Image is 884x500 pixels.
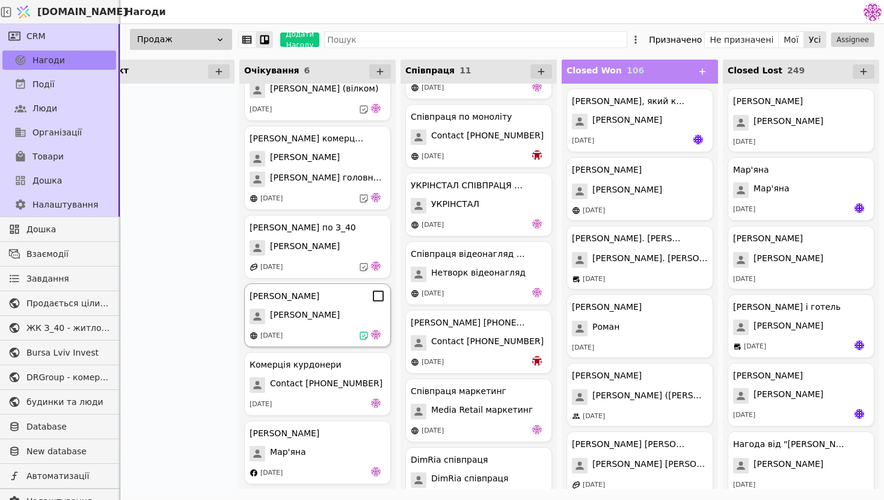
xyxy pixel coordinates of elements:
div: Мар'яна [733,164,769,176]
div: Призначено [649,31,702,48]
img: Logo [14,1,32,23]
span: [PERSON_NAME] [754,388,823,404]
div: [PERSON_NAME] і готель[PERSON_NAME][DATE]Яр [728,294,874,358]
div: [PERSON_NAME] [250,290,319,303]
a: DRGroup - комерційна нерухоомість [2,368,116,387]
span: [PERSON_NAME] (вілком) [270,82,378,98]
div: [DATE] [250,400,272,410]
div: Мар'янаМар'яна[DATE]Яр [728,157,874,221]
div: [PERSON_NAME]. [PERSON_NAME] ([PERSON_NAME]) [572,232,686,245]
div: [DATE] [422,83,444,93]
div: Продаж [130,29,232,50]
img: online-store.svg [250,332,258,340]
div: Нагода від "[PERSON_NAME]" [733,438,847,451]
div: [PERSON_NAME] [733,232,803,245]
span: 11 [459,66,471,75]
a: Взаємодії [2,244,116,264]
div: [DATE] [733,205,755,215]
img: online-store.svg [411,221,419,229]
button: Мої [779,31,804,48]
a: [DOMAIN_NAME] [12,1,120,23]
a: Дошка [2,171,116,190]
img: Яр [855,203,864,213]
div: [PERSON_NAME] [572,301,642,313]
img: de [532,219,542,229]
span: Товари [32,150,64,163]
img: de [371,398,381,408]
div: УКРІНСТАЛ СПІВПРАЦЯ ([GEOGRAPHIC_DATA])УКРІНСТАЛ[DATE]de [405,173,552,236]
div: [DATE] [422,357,444,368]
img: online-store.svg [411,289,419,298]
h2: Нагоди [120,5,166,19]
div: [PERSON_NAME], який купив в [GEOGRAPHIC_DATA] [572,95,686,108]
span: Bursa Lviv Invest [26,347,110,359]
div: Співпраця відеонагляд курдонери [411,248,525,261]
a: Люди [2,99,116,118]
button: Усі [804,31,826,48]
div: [DATE] [572,343,594,353]
span: будинки та люди [26,396,110,409]
div: [PERSON_NAME] [572,369,642,382]
div: Співпраця відеонагляд курдонериНетворк відеонагляд[DATE]de [405,241,552,305]
span: [PERSON_NAME] [592,114,662,129]
span: Contact [PHONE_NUMBER] [431,335,544,351]
img: de [532,82,542,91]
span: Роман [592,321,619,336]
span: [PERSON_NAME] головний номер [270,171,385,187]
span: Взаємодії [26,248,110,261]
img: online-store.svg [250,194,258,203]
div: [DATE] [744,342,766,352]
input: Пошук [324,31,627,48]
span: Contact [PHONE_NUMBER] [270,377,382,393]
div: [DATE] [260,262,283,273]
img: de [532,425,542,434]
div: [PERSON_NAME] по З_40[PERSON_NAME][DATE]de [244,215,391,279]
a: Продається цілий будинок [PERSON_NAME] нерухомість [2,294,116,313]
div: [DATE] [733,410,755,421]
span: Автоматизації [26,470,110,483]
div: DimRia співпраця [411,454,488,466]
img: facebook.svg [250,469,258,477]
div: Співпраця по моноліту [411,111,512,123]
span: CRM [26,30,46,43]
div: [PERSON_NAME][PERSON_NAME][DATE]Яр [728,363,874,427]
div: [PERSON_NAME][PERSON_NAME] ([PERSON_NAME])[DATE] [566,363,713,427]
span: Нагоди [32,54,65,67]
img: bo [532,356,542,366]
div: [DATE] [733,274,755,285]
div: [PERSON_NAME]. [PERSON_NAME] ([PERSON_NAME])[PERSON_NAME]. [PERSON_NAME] ([PERSON_NAME])[DATE] [566,226,713,289]
div: [DATE] [583,480,605,490]
div: [DATE] [572,136,594,146]
div: Співпраця по монолітуContact [PHONE_NUMBER][DATE]bo [405,104,552,168]
div: [DATE] [260,468,283,478]
div: [DATE] [422,289,444,299]
div: [DATE] [260,194,283,204]
span: [PERSON_NAME] [270,309,340,324]
a: Автоматизації [2,466,116,486]
img: de [371,467,381,477]
span: [PERSON_NAME] [754,252,823,268]
a: Товари [2,147,116,166]
div: [PERSON_NAME][PERSON_NAME][DATE] [728,226,874,289]
div: [PERSON_NAME] комерція Курдонери [250,132,364,145]
div: [PERSON_NAME] [572,164,642,176]
img: online-store.svg [572,206,580,215]
div: [PERSON_NAME] [PHONE_NUMBER]Contact [PHONE_NUMBER][DATE]bo [405,310,552,374]
img: Яр [693,135,703,144]
img: bo [532,150,542,160]
a: Bursa Lviv Invest [2,343,116,362]
span: 249 [787,66,805,75]
img: people.svg [572,412,580,421]
div: [PERSON_NAME][PERSON_NAME][DATE]de [244,283,391,347]
span: DimRia співпраця [431,472,509,488]
div: [DATE] [583,412,605,422]
div: [PERSON_NAME] [733,95,803,108]
img: online-store.svg [411,427,419,435]
div: [DATE] [422,220,444,230]
a: Нагоди [2,51,116,70]
div: [DATE] [583,274,605,285]
img: affiliate-program.svg [250,263,258,271]
div: [PERSON_NAME][PERSON_NAME][DATE] [566,157,713,221]
a: ЖК З_40 - житлова та комерційна нерухомість класу Преміум [2,318,116,338]
div: Співпраця маркетингMedia Retail маркетинг[DATE]de [405,378,552,442]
